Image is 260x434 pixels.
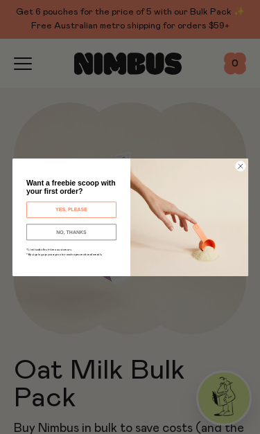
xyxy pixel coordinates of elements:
span: *By signing up you agree to receive promotional emails [26,253,101,255]
button: YES, PLEASE [26,201,116,218]
button: Close dialog [235,161,245,171]
span: Want a freebie scoop with your first order? [26,179,115,195]
button: NO, THANKS [26,224,116,240]
img: c0d45117-8e62-4a02-9742-374a5db49d45.jpeg [130,158,248,275]
span: *Limited to first-time customers [26,248,71,251]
